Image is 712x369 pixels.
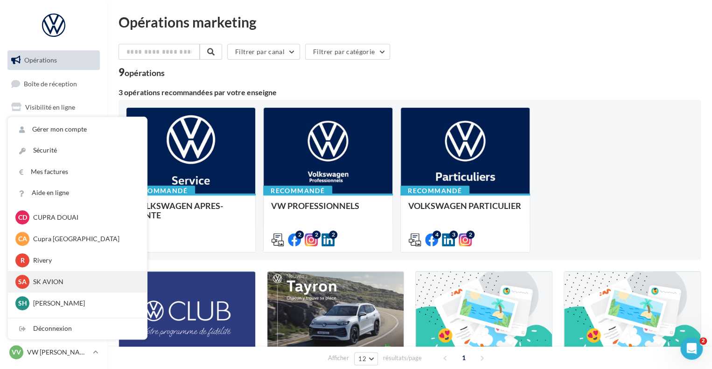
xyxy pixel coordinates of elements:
[8,182,147,203] a: Aide en ligne
[466,230,475,239] div: 2
[119,67,165,77] div: 9
[27,348,89,357] p: VW [PERSON_NAME]
[8,318,147,339] div: Déconnexion
[18,213,27,222] span: CD
[6,244,102,272] a: Campagnes DataOnDemand
[8,161,147,182] a: Mes factures
[33,213,136,222] p: CUPRA DOUAI
[699,337,707,345] span: 2
[227,44,300,60] button: Filtrer par canal
[33,277,136,286] p: SK AVION
[408,201,521,211] span: VOLKSWAGEN PARTICULIER
[400,186,469,196] div: Recommandé
[119,15,701,29] div: Opérations marketing
[134,201,223,220] span: VOLKSWAGEN APRES-VENTE
[33,256,136,265] p: Rivery
[119,89,701,96] div: 3 opérations recommandées par votre enseigne
[6,144,102,164] a: Contacts
[33,299,136,308] p: [PERSON_NAME]
[6,167,102,187] a: Médiathèque
[18,277,27,286] span: SA
[329,230,337,239] div: 2
[24,79,77,87] span: Boîte de réception
[295,230,304,239] div: 2
[383,354,422,362] span: résultats/page
[25,103,75,111] span: Visibilité en ligne
[125,69,165,77] div: opérations
[21,256,25,265] span: R
[18,234,27,244] span: CA
[6,97,102,117] a: Visibilité en ligne
[6,190,102,210] a: Calendrier
[271,201,359,211] span: VW PROFESSIONNELS
[33,234,136,244] p: Cupra [GEOGRAPHIC_DATA]
[305,44,390,60] button: Filtrer par catégorie
[680,337,703,360] iframe: Intercom live chat
[7,343,100,361] a: VV VW [PERSON_NAME]
[18,299,27,308] span: SH
[449,230,458,239] div: 3
[8,119,147,140] a: Gérer mon compte
[328,354,349,362] span: Afficher
[8,140,147,161] a: Sécurité
[456,350,471,365] span: 1
[12,348,21,357] span: VV
[263,186,332,196] div: Recommandé
[6,214,102,241] a: PLV et print personnalisable
[358,355,366,362] span: 12
[6,50,102,70] a: Opérations
[24,56,57,64] span: Opérations
[6,74,102,94] a: Boîte de réception
[433,230,441,239] div: 4
[6,121,102,140] a: Campagnes
[312,230,321,239] div: 2
[126,186,195,196] div: Recommandé
[354,352,378,365] button: 12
